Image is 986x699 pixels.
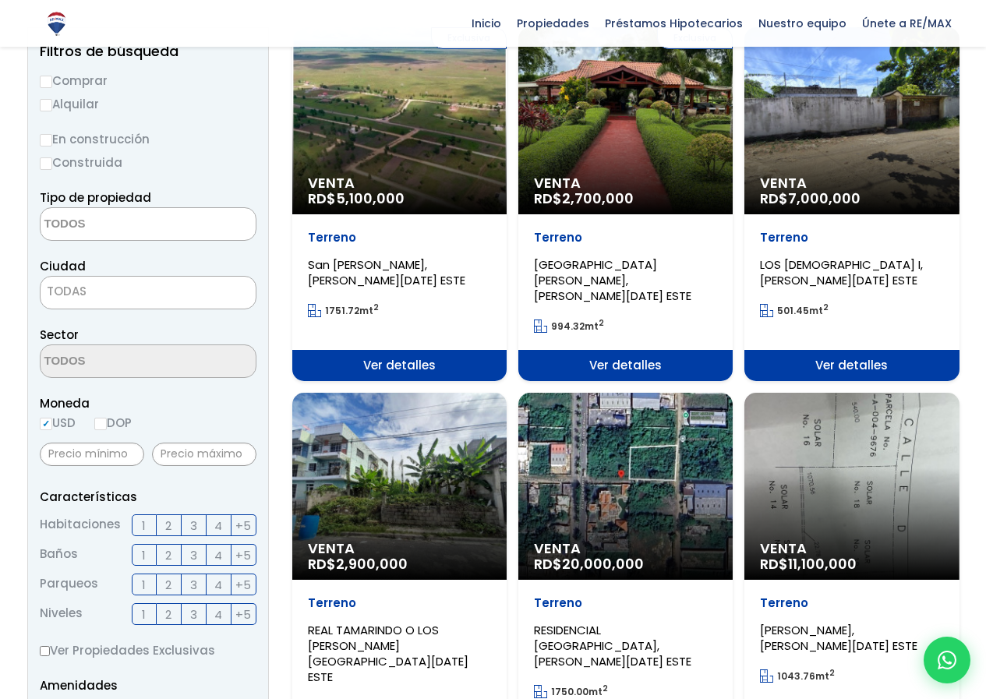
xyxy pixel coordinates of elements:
[190,605,197,624] span: 3
[142,545,146,565] span: 1
[142,516,146,535] span: 1
[190,545,197,565] span: 3
[760,256,923,288] span: LOS [DEMOGRAPHIC_DATA] I, [PERSON_NAME][DATE] ESTE
[597,12,751,35] span: Préstamos Hipotecarios
[40,134,52,147] input: En construcción
[534,189,634,208] span: RD$
[47,283,87,299] span: TODAS
[509,12,597,35] span: Propiedades
[94,418,107,430] input: DOP
[603,683,608,694] sup: 2
[308,230,491,245] p: Terreno
[40,443,144,466] input: Precio mínimo
[777,669,815,683] span: 1043.76
[165,605,171,624] span: 2
[40,129,256,149] label: En construcción
[190,516,197,535] span: 3
[165,516,171,535] span: 2
[760,622,917,654] span: [PERSON_NAME], [PERSON_NAME][DATE] ESTE
[308,622,468,685] span: REAL TAMARINDO O LOS [PERSON_NAME][GEOGRAPHIC_DATA][DATE] ESTE
[534,256,691,304] span: [GEOGRAPHIC_DATA][PERSON_NAME], [PERSON_NAME][DATE] ESTE
[760,669,835,683] span: mt
[214,575,222,595] span: 4
[40,258,86,274] span: Ciudad
[40,99,52,111] input: Alquilar
[534,319,604,333] span: mt
[829,667,835,679] sup: 2
[788,554,857,574] span: 11,100,000
[152,443,256,466] input: Precio máximo
[562,554,644,574] span: 20,000,000
[336,189,405,208] span: 5,100,000
[214,516,222,535] span: 4
[40,487,256,507] p: Características
[551,685,588,698] span: 1750.00
[40,327,79,343] span: Sector
[760,541,943,556] span: Venta
[464,12,509,35] span: Inicio
[40,44,256,59] h2: Filtros de búsqueda
[292,350,507,381] span: Ver detalles
[40,394,256,413] span: Moneda
[40,157,52,170] input: Construida
[94,413,132,432] label: DOP
[760,554,857,574] span: RD$
[751,12,854,35] span: Nuestro equipo
[534,554,644,574] span: RD$
[823,302,829,313] sup: 2
[308,554,408,574] span: RD$
[777,304,809,317] span: 501.45
[760,304,829,317] span: mt
[40,276,256,309] span: TODAS
[235,516,251,535] span: +5
[214,605,222,624] span: 4
[165,575,171,595] span: 2
[308,175,491,191] span: Venta
[373,302,379,313] sup: 2
[40,413,76,432] label: USD
[534,622,691,669] span: RESIDENCIAL [GEOGRAPHIC_DATA], [PERSON_NAME][DATE] ESTE
[760,189,861,208] span: RD$
[40,676,256,695] p: Amenidades
[190,575,197,595] span: 3
[308,304,379,317] span: mt
[292,27,507,381] a: Exclusiva Venta RD$5,100,000 Terreno San [PERSON_NAME], [PERSON_NAME][DATE] ESTE 1751.72mt2 Ver d...
[744,27,959,381] a: Venta RD$7,000,000 Terreno LOS [DEMOGRAPHIC_DATA] I, [PERSON_NAME][DATE] ESTE 501.45mt2 Ver detalles
[336,554,408,574] span: 2,900,000
[534,230,717,245] p: Terreno
[562,189,634,208] span: 2,700,000
[40,76,52,88] input: Comprar
[744,350,959,381] span: Ver detalles
[534,595,717,611] p: Terreno
[518,350,733,381] span: Ver detalles
[40,153,256,172] label: Construida
[41,208,192,242] textarea: Search
[40,514,121,536] span: Habitaciones
[40,418,52,430] input: USD
[40,94,256,114] label: Alquilar
[760,175,943,191] span: Venta
[165,545,171,565] span: 2
[325,304,359,317] span: 1751.72
[308,595,491,611] p: Terreno
[551,319,585,333] span: 994.32
[40,574,98,595] span: Parqueos
[40,646,50,656] input: Ver Propiedades Exclusivas
[308,256,465,288] span: San [PERSON_NAME], [PERSON_NAME][DATE] ESTE
[40,189,151,206] span: Tipo de propiedad
[308,189,405,208] span: RD$
[142,605,146,624] span: 1
[534,175,717,191] span: Venta
[43,10,70,37] img: Logo de REMAX
[142,575,146,595] span: 1
[518,27,733,381] a: Exclusiva Venta RD$2,700,000 Terreno [GEOGRAPHIC_DATA][PERSON_NAME], [PERSON_NAME][DATE] ESTE 994...
[40,603,83,625] span: Niveles
[235,575,251,595] span: +5
[534,685,608,698] span: mt
[41,345,192,379] textarea: Search
[40,641,256,660] label: Ver Propiedades Exclusivas
[40,71,256,90] label: Comprar
[235,605,251,624] span: +5
[760,230,943,245] p: Terreno
[40,544,78,566] span: Baños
